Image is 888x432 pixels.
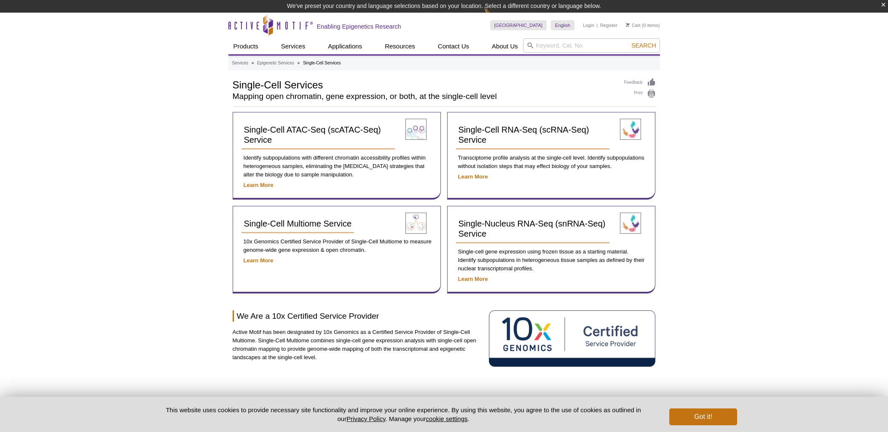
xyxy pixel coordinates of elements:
[241,121,395,149] a: Single-Cell ATAC-Seq (scATAC-Seq) Service
[232,59,248,67] a: Services
[624,89,656,99] a: Print
[669,408,737,425] button: Got it!
[626,20,660,30] li: (0 items)
[459,219,606,238] span: Single-Nucleus RNA-Seq (snRNA-Seq) Service​
[233,328,483,362] p: Active Motif has been designated by 10x Genomics as a Certified Service Provider of Single-Cell M...
[303,61,341,65] li: Single-Cell Services
[631,42,656,49] span: Search
[244,182,274,188] a: Learn More
[626,22,641,28] a: Cart
[583,22,594,28] a: Login
[624,78,656,87] a: Feedback
[456,121,609,149] a: Single-Cell RNA-Seq (scRNA-Seq) Service
[257,59,294,67] a: Epigenetic Services
[458,276,488,282] a: Learn More
[600,22,617,28] a: Register
[484,6,506,26] img: Change Here
[456,248,647,273] p: Single-cell gene expression using frozen tissue as a starting material. Identify subpopulations i...
[620,213,641,234] img: Single-Nucleus RNA-Seq (snRNA-Seq) Service
[620,119,641,140] img: Single-Cell RNA-Seq (scRNA-Seq) Service
[487,38,523,54] a: About Us
[456,154,647,171] p: Transciptome profile analysis at the single-cell level. Identify subpopulations without isolation...
[233,78,616,91] h1: Single-Cell Services
[459,125,589,144] span: Single-Cell RNA-Seq (scRNA-Seq) Service
[151,405,656,423] p: This website uses cookies to provide necessary site functionality and improve your online experie...
[405,213,427,234] img: Single-Cell Multiome Service​
[629,42,658,49] button: Search
[458,173,488,180] a: Learn More
[241,215,354,233] a: Single-Cell Multiome Service​
[626,23,630,27] img: Your Cart
[456,215,609,243] a: Single-Nucleus RNA-Seq (snRNA-Seq) Service​
[380,38,420,54] a: Resources
[426,415,467,422] button: cookie settings
[233,310,483,322] h2: We Are a 10x Certified Service Provider
[228,38,263,54] a: Products
[244,125,381,144] span: Single-Cell ATAC-Seq (scATAC-Seq) Service
[244,257,274,264] a: Learn More
[298,61,300,65] li: »
[252,61,254,65] li: »
[346,415,385,422] a: Privacy Policy
[233,93,616,100] h2: Mapping open chromatin, gene expression, or both, at the single-cell level
[241,237,432,254] p: 10x Genomics Certified Service Provider of Single-Cell Multiome to measure genome-wide gene expre...
[323,38,367,54] a: Applications
[244,219,352,228] span: Single-Cell Multiome Service​
[523,38,660,53] input: Keyword, Cat. No.
[241,154,432,179] p: Identify subpopulations with different chromatin accessibility profiles within heterogeneous samp...
[276,38,311,54] a: Services
[317,23,401,30] h2: Enabling Epigenetics Research
[489,310,656,367] img: 10X Genomics Certified Service Provider
[405,119,427,140] img: Single-Cell ATAC-Seq (scATAC-Seq) Service
[433,38,474,54] a: Contact Us
[597,20,598,30] li: |
[551,20,574,30] a: English
[490,20,547,30] a: [GEOGRAPHIC_DATA]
